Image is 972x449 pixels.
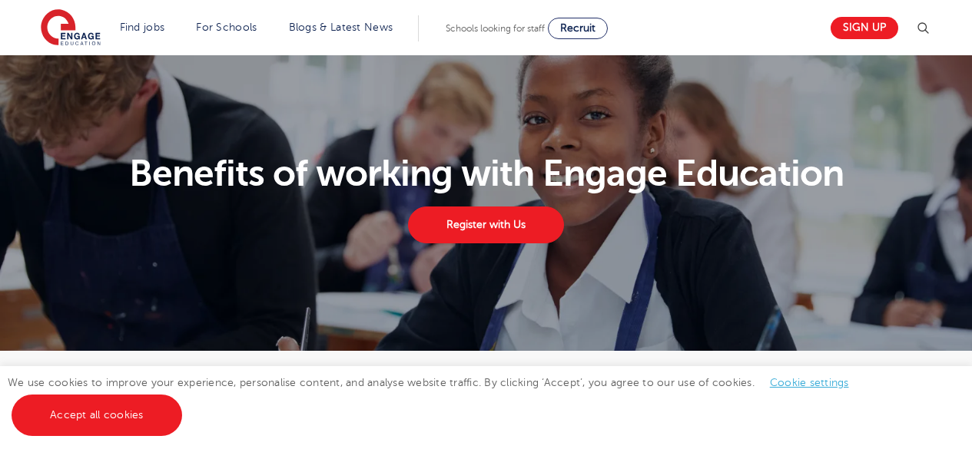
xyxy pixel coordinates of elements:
a: Recruit [548,18,608,39]
a: Register with Us [408,206,563,243]
h1: Benefits of working with Engage Education [32,155,940,192]
img: Engage Education [41,9,101,48]
span: We use cookies to improve your experience, personalise content, and analyse website traffic. By c... [8,377,864,421]
a: For Schools [196,21,257,33]
a: Cookie settings [770,377,849,388]
span: Recruit [560,22,595,34]
a: Accept all cookies [12,395,182,436]
a: Find jobs [120,21,165,33]
a: Blogs & Latest News [289,21,393,33]
a: Sign up [831,17,898,39]
span: Schools looking for staff [446,23,545,34]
